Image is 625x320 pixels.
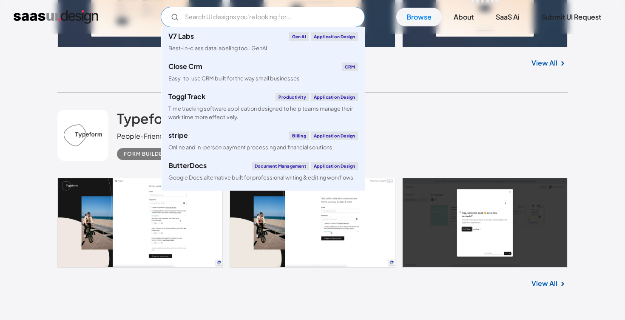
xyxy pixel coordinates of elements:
[14,10,98,24] a: home
[531,58,557,68] a: View All
[162,57,365,88] a: Close CrmCRMEasy-to-use CRM built for the way small businesses
[311,32,358,41] div: Application Design
[168,33,194,40] div: V7 Labs
[276,93,309,101] div: Productivity
[168,162,207,169] div: ButterDocs
[311,93,358,101] div: Application Design
[168,105,358,121] div: Time tracking software application designed to help teams manage their work time more effectively.
[486,8,530,26] a: SaaS Ai
[162,126,365,157] a: stripeBillingApplication DesignOnline and in-person payment processing and financial solutions
[531,8,611,26] a: Submit UI Request
[124,149,166,159] div: Form Builder
[168,74,300,83] div: Easy-to-use CRM built for the way small businesses
[289,32,309,41] div: Gen AI
[161,7,365,27] form: Email Form
[168,132,188,139] div: stripe
[342,63,358,71] div: CRM
[162,187,365,225] a: klaviyoEmail MarketingApplication DesignCreate personalised customer experiences across email, SM...
[443,8,484,26] a: About
[168,44,267,52] div: Best-in-class data labeling tool. GenAI
[168,93,205,100] div: Toggl Track
[168,143,332,151] div: Online and in-person payment processing and financial solutions
[168,174,353,182] div: Google Docs alternative built for professional writing & editing workflows
[162,27,365,57] a: V7 LabsGen AIApplication DesignBest-in-class data labeling tool. GenAI
[162,88,365,126] a: Toggl TrackProductivityApplication DesignTime tracking software application designed to help team...
[396,8,442,26] a: Browse
[162,157,365,187] a: ButterDocsDocument ManagementApplication DesignGoogle Docs alternative built for professional wri...
[311,162,358,170] div: Application Design
[252,162,309,170] div: Document Management
[311,131,358,140] div: Application Design
[117,110,180,127] h2: Typeform
[117,131,231,141] div: People-Friendly Forms and Surveys
[117,110,180,131] a: Typeform
[168,63,202,70] div: Close Crm
[289,131,309,140] div: Billing
[161,7,365,27] input: Search UI designs you're looking for...
[531,278,557,289] a: View All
